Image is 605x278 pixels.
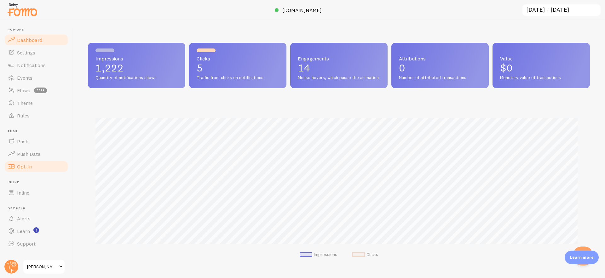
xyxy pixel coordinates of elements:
iframe: Help Scout Beacon - Open [573,247,592,265]
a: Push Data [4,148,69,160]
span: Alerts [17,215,31,222]
li: Clicks [352,252,378,258]
span: Support [17,241,36,247]
a: Events [4,71,69,84]
span: beta [34,88,47,93]
span: [PERSON_NAME] [27,263,57,270]
span: Push Data [17,151,41,157]
span: Learn [17,228,30,234]
p: 0 [399,63,481,73]
span: Quantity of notifications shown [95,75,178,81]
a: Inline [4,186,69,199]
a: Rules [4,109,69,122]
span: Engagements [298,56,380,61]
a: Push [4,135,69,148]
svg: <p>Watch New Feature Tutorials!</p> [33,227,39,233]
span: Mouse hovers, which pause the animation [298,75,380,81]
p: 14 [298,63,380,73]
a: Settings [4,46,69,59]
span: Inline [8,180,69,184]
p: Learn more [570,254,594,260]
span: Clicks [197,56,279,61]
span: Notifications [17,62,46,68]
span: Inline [17,190,29,196]
a: Alerts [4,212,69,225]
a: Learn [4,225,69,237]
p: 1,222 [95,63,178,73]
a: Support [4,237,69,250]
span: Attributions [399,56,481,61]
span: Events [17,75,32,81]
a: Theme [4,97,69,109]
span: Rules [17,112,30,119]
span: $0 [500,62,513,74]
span: Theme [17,100,33,106]
span: Settings [17,49,35,56]
img: fomo-relay-logo-orange.svg [7,2,38,18]
li: Impressions [300,252,337,258]
span: Impressions [95,56,178,61]
span: Opt-In [17,163,32,170]
a: Dashboard [4,34,69,46]
span: Pop-ups [8,28,69,32]
span: Flows [17,87,30,94]
a: Flows beta [4,84,69,97]
a: [PERSON_NAME] [23,259,65,274]
span: Monetary value of transactions [500,75,582,81]
div: Learn more [565,251,599,264]
span: Dashboard [17,37,42,43]
span: Number of attributed transactions [399,75,481,81]
a: Notifications [4,59,69,71]
span: Get Help [8,207,69,211]
span: Push [8,129,69,133]
span: Value [500,56,582,61]
a: Opt-In [4,160,69,173]
span: Push [17,138,28,145]
p: 5 [197,63,279,73]
span: Traffic from clicks on notifications [197,75,279,81]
